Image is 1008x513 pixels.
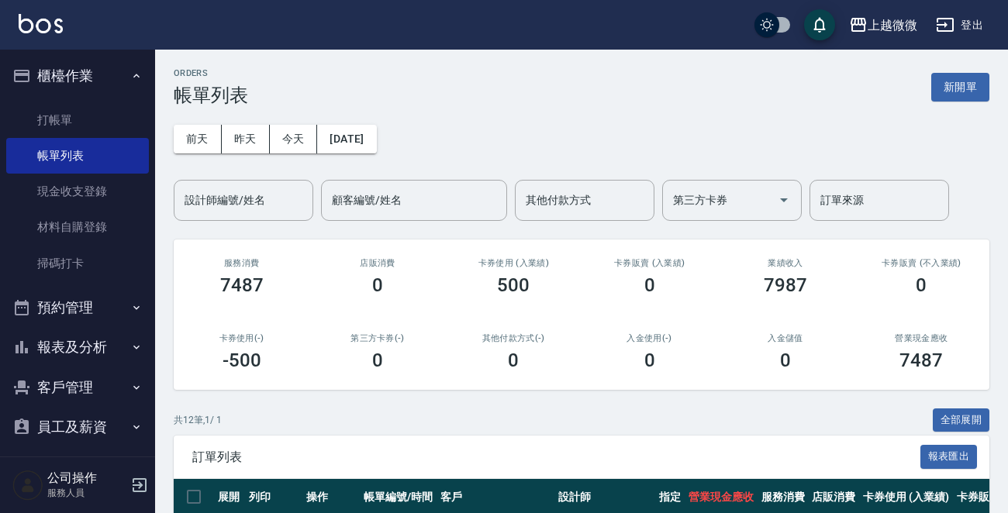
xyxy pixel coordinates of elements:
[317,125,376,153] button: [DATE]
[223,349,261,371] h3: -500
[804,9,835,40] button: save
[931,73,989,102] button: 新開單
[174,68,248,78] h2: ORDERS
[19,14,63,33] img: Logo
[736,258,834,268] h2: 業績收入
[916,274,927,296] h3: 0
[920,449,978,463] a: 報表匯出
[843,9,923,41] button: 上越微微
[6,407,149,447] button: 員工及薪資
[872,258,971,268] h2: 卡券販賣 (不入業績)
[508,349,519,371] h3: 0
[772,188,796,212] button: Open
[12,470,43,501] img: Person
[6,209,149,245] a: 材料自購登錄
[372,274,383,296] h3: 0
[222,125,270,153] button: 昨天
[872,333,971,343] h2: 營業現金應收
[920,445,978,469] button: 報表匯出
[736,333,834,343] h2: 入金儲值
[220,274,264,296] h3: 7487
[6,447,149,487] button: 商品管理
[464,333,563,343] h2: 其他付款方式(-)
[933,408,990,432] button: 全部展開
[270,125,318,153] button: 今天
[600,333,699,343] h2: 入金使用(-)
[174,84,248,106] h3: 帳單列表
[6,102,149,138] a: 打帳單
[464,258,563,268] h2: 卡券使用 (入業績)
[868,15,917,35] div: 上越微微
[328,258,426,268] h2: 店販消費
[899,349,943,371] h3: 7487
[192,333,291,343] h2: 卡券使用(-)
[780,349,791,371] h3: 0
[372,349,383,371] h3: 0
[644,349,655,371] h3: 0
[6,287,149,328] button: 預約管理
[930,11,989,40] button: 登出
[174,125,222,153] button: 前天
[47,470,126,486] h5: 公司操作
[764,274,807,296] h3: 7987
[6,327,149,367] button: 報表及分析
[192,258,291,268] h3: 服務消費
[192,449,920,465] span: 訂單列表
[328,333,426,343] h2: 第三方卡券(-)
[47,486,126,500] p: 服務人員
[931,79,989,94] a: 新開單
[174,413,222,427] p: 共 12 筆, 1 / 1
[497,274,530,296] h3: 500
[6,56,149,96] button: 櫃檯作業
[6,367,149,408] button: 客戶管理
[644,274,655,296] h3: 0
[6,174,149,209] a: 現金收支登錄
[600,258,699,268] h2: 卡券販賣 (入業績)
[6,246,149,281] a: 掃碼打卡
[6,138,149,174] a: 帳單列表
